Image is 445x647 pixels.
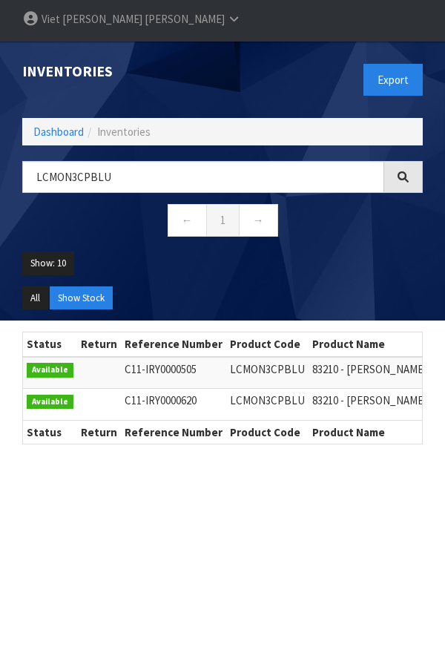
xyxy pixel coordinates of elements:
[97,125,151,139] span: Inventories
[206,204,240,236] a: 1
[22,204,423,240] nav: Page navigation
[77,332,121,356] th: Return
[22,286,48,310] button: All
[22,64,211,80] h1: Inventories
[121,332,226,356] th: Reference Number
[145,12,225,26] span: [PERSON_NAME]
[363,64,423,96] button: Export
[22,161,384,193] input: Search inventories
[50,286,113,310] button: Show Stock
[27,363,73,378] span: Available
[121,389,226,421] td: C11-IRY0000620
[27,395,73,410] span: Available
[33,125,84,139] a: Dashboard
[239,204,278,236] a: →
[22,252,74,275] button: Show: 10
[42,12,142,26] span: Viet [PERSON_NAME]
[226,357,309,389] td: LCMON3CPBLU
[168,204,207,236] a: ←
[23,420,77,444] th: Status
[226,420,309,444] th: Product Code
[121,420,226,444] th: Reference Number
[226,389,309,421] td: LCMON3CPBLU
[226,332,309,356] th: Product Code
[23,332,77,356] th: Status
[121,357,226,389] td: C11-IRY0000505
[77,420,121,444] th: Return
